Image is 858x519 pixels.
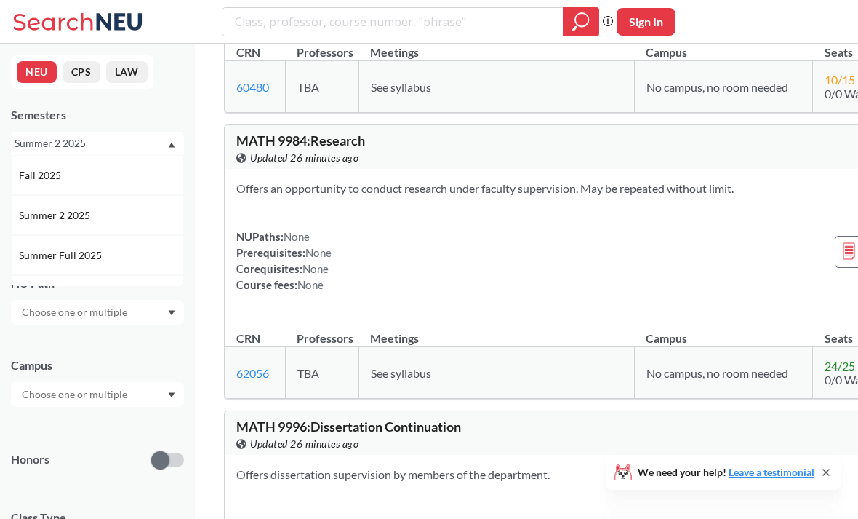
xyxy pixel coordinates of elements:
[358,30,634,61] th: Meetings
[236,419,461,435] span: MATH 9996 : Dissertation Continuation
[285,347,358,399] td: TBA
[250,436,358,452] span: Updated 26 minutes ago
[572,12,590,32] svg: magnifying glass
[236,132,365,148] span: MATH 9984 : Research
[19,247,105,264] span: Summer Full 2025
[168,392,175,398] svg: Dropdown arrow
[15,304,137,321] input: Choose one or multiple
[371,80,431,94] span: See syllabus
[302,262,329,275] span: None
[371,366,431,380] span: See syllabus
[19,207,93,223] span: Summer 2 2025
[15,135,167,151] div: Summer 2 2025
[236,44,260,60] div: CRN
[236,80,269,94] a: 60480
[638,467,814,478] span: We need your help!
[617,8,675,36] button: Sign In
[297,278,324,291] span: None
[168,142,175,148] svg: Dropdown arrow
[168,310,175,316] svg: Dropdown arrow
[825,359,855,373] span: 24 / 25
[236,229,332,293] div: NUPaths: Prerequisites: Corequisites: Course fees:
[19,167,64,183] span: Fall 2025
[233,9,553,34] input: Class, professor, course number, "phrase"
[11,451,49,468] p: Honors
[11,357,184,373] div: Campus
[63,61,100,83] button: CPS
[634,61,812,113] td: No campus, no room needed
[11,107,184,123] div: Semesters
[285,316,358,347] th: Professors
[634,316,812,347] th: Campus
[285,30,358,61] th: Professors
[358,316,634,347] th: Meetings
[15,386,137,403] input: Choose one or multiple
[634,347,812,399] td: No campus, no room needed
[17,61,57,83] button: NEU
[250,150,358,166] span: Updated 26 minutes ago
[11,132,184,155] div: Summer 2 2025Dropdown arrowFall 2025Summer 2 2025Summer Full 2025Summer 1 2025Spring 2025Fall 202...
[106,61,148,83] button: LAW
[305,246,332,259] span: None
[825,73,855,87] span: 10 / 15
[285,61,358,113] td: TBA
[634,30,812,61] th: Campus
[563,7,599,36] div: magnifying glass
[729,466,814,478] a: Leave a testimonial
[284,230,310,243] span: None
[236,330,260,346] div: CRN
[11,382,184,407] div: Dropdown arrow
[236,366,269,380] a: 62056
[11,300,184,325] div: Dropdown arrow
